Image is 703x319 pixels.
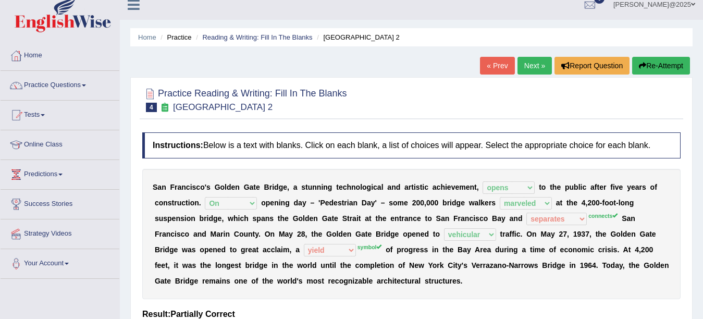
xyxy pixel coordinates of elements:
b: t [347,214,350,223]
b: a [261,214,265,223]
b: b [574,183,578,191]
b: e [485,199,489,207]
b: h [244,214,249,223]
b: e [334,214,338,223]
b: t [359,214,361,223]
b: g [630,199,634,207]
b: a [377,183,381,191]
b: n [351,183,356,191]
b: t [425,214,428,223]
b: a [441,214,445,223]
b: a [626,214,631,223]
b: i [238,214,240,223]
b: p [565,183,570,191]
b: e [256,183,260,191]
b: s [163,214,167,223]
b: s [338,199,342,207]
b: 0 [596,199,600,207]
a: Your Account [1,249,119,275]
b: b [442,199,447,207]
b: y [371,199,375,207]
b: e [417,214,421,223]
b: s [475,214,479,223]
small: Exam occurring question [159,103,170,113]
b: F [155,230,159,238]
b: e [619,183,623,191]
a: Predictions [1,160,119,186]
a: « Prev [480,57,514,75]
span: 4 [146,103,157,112]
b: t [305,183,308,191]
b: t [186,199,188,207]
b: e [310,214,314,223]
b: r [350,214,352,223]
b: t [550,183,552,191]
b: n [235,183,240,191]
b: e [461,199,465,207]
b: i [581,183,583,191]
b: a [635,183,639,191]
b: v [451,183,455,191]
b: r [447,199,450,207]
b: a [461,214,465,223]
b: n [162,183,166,191]
b: l [478,199,480,207]
b: S [622,214,626,223]
b: f [610,183,613,191]
b: s [301,183,305,191]
b: i [414,183,416,191]
b: i [450,199,452,207]
b: e [339,183,343,191]
b: t [172,199,175,207]
b: a [433,183,437,191]
b: e [447,183,451,191]
b: i [473,214,475,223]
b: c [181,199,186,207]
b: p [256,214,261,223]
b: e [283,183,287,191]
b: u [177,199,182,207]
b: f [655,183,657,191]
b: i [422,183,424,191]
b: k [480,199,485,207]
b: g [328,183,332,191]
b: p [266,199,270,207]
b: n [625,199,630,207]
b: i [190,183,192,191]
b: a [293,183,298,191]
b: G [293,214,299,223]
button: Re-Attempt [632,57,690,75]
b: f [595,183,597,191]
b: s [180,214,184,223]
b: t [278,214,280,223]
b: u [308,183,313,191]
b: h [552,183,557,191]
b: 0 [435,199,439,207]
b: a [178,183,182,191]
b: a [250,183,254,191]
b: t [336,183,339,191]
b: r [269,183,272,191]
b: r [639,183,642,191]
b: , [424,199,426,207]
b: y [501,214,505,223]
b: e [172,214,176,223]
b: , [477,183,479,191]
b: o [541,183,546,191]
b: d [396,183,401,191]
b: a [349,199,353,207]
b: i [279,199,281,207]
b: n [513,214,518,223]
b: l [225,183,227,191]
b: G [215,183,220,191]
b: t [539,183,541,191]
b: – [310,199,314,207]
b: h [440,183,445,191]
b: t [420,183,423,191]
a: Success Stories [1,190,119,216]
b: r [401,214,404,223]
a: Tests [1,101,119,127]
a: Strategy Videos [1,219,119,246]
b: a [404,183,409,191]
b: 2 [412,199,416,207]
